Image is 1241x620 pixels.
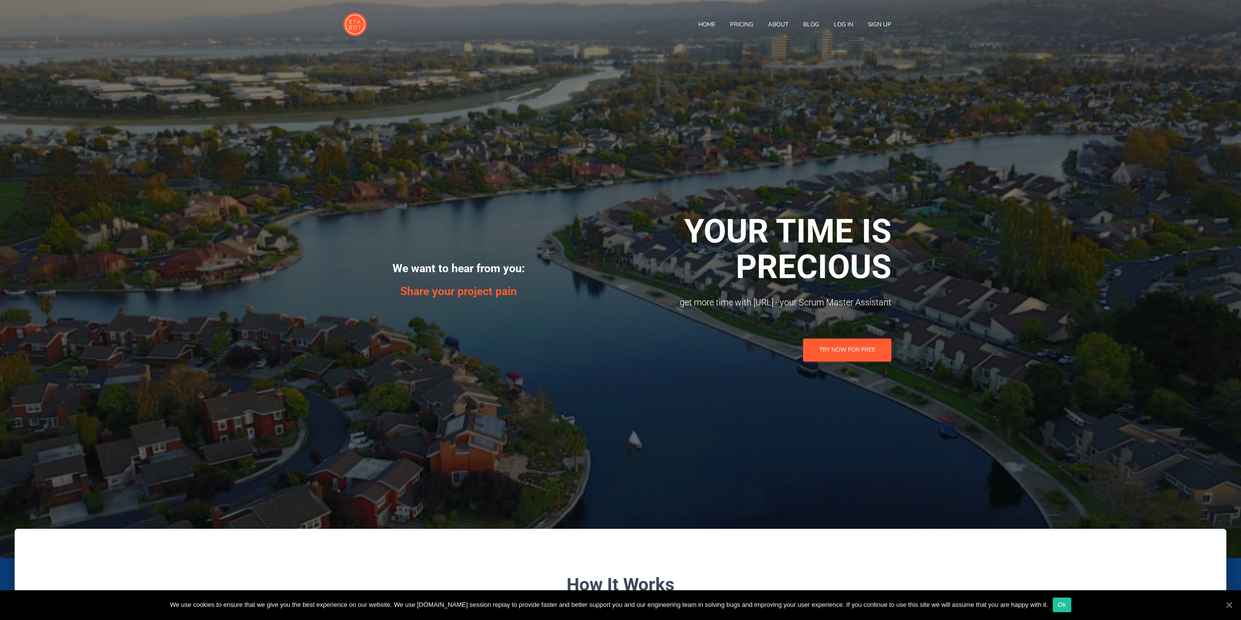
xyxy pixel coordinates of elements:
img: ETAbot [343,12,367,37]
h1: YOUR TIME IS PRECIOUS [582,214,891,285]
span: We use cookies to ensure that we give you the best experience on our website. We use [DOMAIN_NAME... [170,600,1048,610]
a: Ok [1053,598,1071,612]
a: Ok [1224,600,1234,610]
a: Home [691,12,723,37]
a: Blog [796,12,827,37]
a: Sign Up [861,12,899,37]
a: Share your project pain [400,285,517,298]
h2: How It Works [438,570,804,600]
h5: We want to hear from you: [350,260,567,278]
a: TRY NOW FOR FREE [803,339,891,361]
a: About [761,12,796,37]
a: Log In [827,12,861,37]
a: Pricing [723,12,761,37]
span: get more time with [URL] - your Scrum Master Assistant [582,295,891,309]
